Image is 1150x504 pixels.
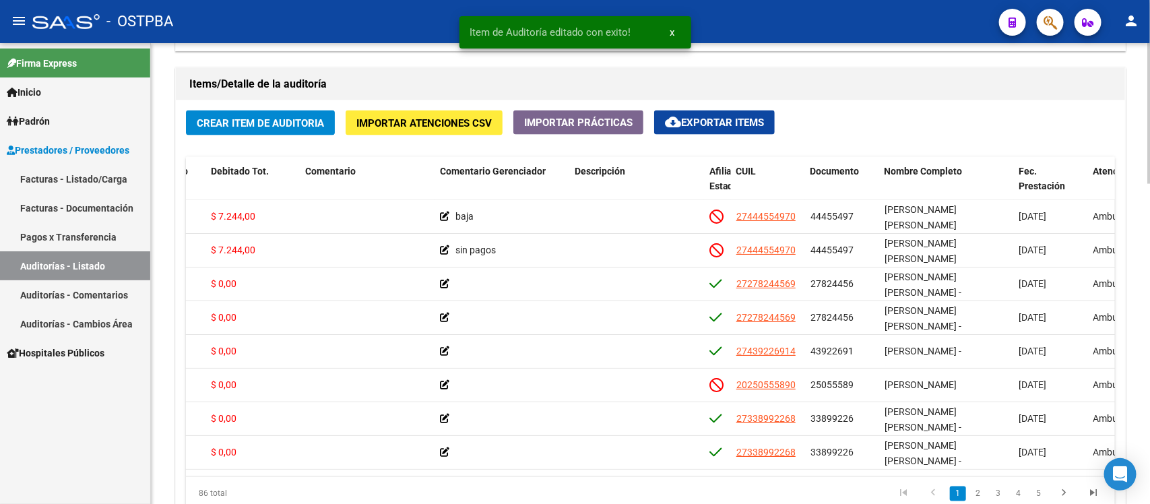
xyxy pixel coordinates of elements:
[7,346,104,360] span: Hospitales Públicos
[1019,245,1047,255] span: [DATE]
[665,117,764,129] span: Exportar Items
[1081,486,1106,501] a: go to last page
[1093,413,1145,424] span: Ambulatorio
[810,346,854,356] span: 43922691
[305,166,356,177] span: Comentario
[654,111,775,135] button: Exportar Items
[885,272,961,298] span: [PERSON_NAME] [PERSON_NAME] -
[970,486,986,501] a: 2
[211,166,269,177] span: Debitado Tot.
[736,278,796,289] span: 27278244569
[1093,278,1145,289] span: Ambulatorio
[186,111,335,135] button: Crear Item de Auditoria
[660,20,686,44] button: x
[211,346,236,356] span: $ 0,00
[885,346,961,356] span: [PERSON_NAME] -
[736,346,796,356] span: 27439226914
[990,486,1007,501] a: 3
[1093,346,1145,356] span: Ambulatorio
[1093,312,1145,323] span: Ambulatorio
[736,379,796,390] span: 20250555890
[736,312,796,323] span: 27278244569
[1093,379,1145,390] span: Ambulatorio
[736,211,796,222] span: 27444554970
[885,440,961,466] span: [PERSON_NAME] [PERSON_NAME] -
[356,117,492,129] span: Importar Atenciones CSV
[709,166,743,192] span: Afiliado Estado
[736,413,796,424] span: 27338992268
[300,157,435,216] datatable-header-cell: Comentario
[731,157,805,216] datatable-header-cell: CUIL
[920,486,946,501] a: go to previous page
[810,379,854,390] span: 25055589
[704,157,731,216] datatable-header-cell: Afiliado Estado
[810,278,854,289] span: 27824456
[885,379,957,390] span: [PERSON_NAME]
[1019,312,1047,323] span: [DATE]
[1014,157,1088,216] datatable-header-cell: Fec. Prestación
[1019,379,1047,390] span: [DATE]
[211,278,236,289] span: $ 0,00
[524,117,633,129] span: Importar Prácticas
[7,114,50,129] span: Padrón
[950,486,966,501] a: 1
[205,157,300,216] datatable-header-cell: Debitado Tot.
[455,211,474,222] span: baja
[435,157,569,216] datatable-header-cell: Comentario Gerenciador
[7,56,77,71] span: Firma Express
[810,245,854,255] span: 44455497
[885,406,961,433] span: [PERSON_NAME] [PERSON_NAME] -
[569,157,704,216] datatable-header-cell: Descripción
[197,117,324,129] span: Crear Item de Auditoria
[1104,458,1137,491] div: Open Intercom Messenger
[1093,211,1145,222] span: Ambulatorio
[810,166,860,177] span: Documento
[885,305,961,332] span: [PERSON_NAME] [PERSON_NAME] -
[1019,211,1047,222] span: [DATE]
[736,245,796,255] span: 27444554970
[1019,278,1047,289] span: [DATE]
[1031,486,1047,501] a: 5
[885,238,957,264] span: [PERSON_NAME] [PERSON_NAME]
[1019,166,1066,192] span: Fec. Prestación
[211,379,236,390] span: $ 0,00
[211,211,255,222] span: $ 7.244,00
[1093,245,1145,255] span: Ambulatorio
[1019,413,1047,424] span: [DATE]
[211,447,236,458] span: $ 0,00
[346,111,503,135] button: Importar Atenciones CSV
[810,413,854,424] span: 33899226
[805,157,879,216] datatable-header-cell: Documento
[1019,447,1047,458] span: [DATE]
[736,447,796,458] span: 27338992268
[810,312,854,323] span: 27824456
[891,486,916,501] a: go to first page
[106,7,173,36] span: - OSTPBA
[810,211,854,222] span: 44455497
[211,245,255,255] span: $ 7.244,00
[665,114,681,130] mat-icon: cloud_download
[575,166,625,177] span: Descripción
[211,413,236,424] span: $ 0,00
[11,13,27,29] mat-icon: menu
[1019,346,1047,356] span: [DATE]
[7,85,41,100] span: Inicio
[879,157,1014,216] datatable-header-cell: Nombre Completo
[1011,486,1027,501] a: 4
[513,111,643,135] button: Importar Prácticas
[470,26,631,39] span: Item de Auditoría editado con exito!
[885,166,963,177] span: Nombre Completo
[440,166,546,177] span: Comentario Gerenciador
[1051,486,1077,501] a: go to next page
[455,245,496,255] span: sin pagos
[810,447,854,458] span: 33899226
[7,143,129,158] span: Prestadores / Proveedores
[1093,447,1145,458] span: Ambulatorio
[885,204,957,230] span: [PERSON_NAME] [PERSON_NAME]
[211,312,236,323] span: $ 0,00
[670,26,675,38] span: x
[736,166,757,177] span: CUIL
[189,73,1112,95] h1: Items/Detalle de la auditoría
[1123,13,1139,29] mat-icon: person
